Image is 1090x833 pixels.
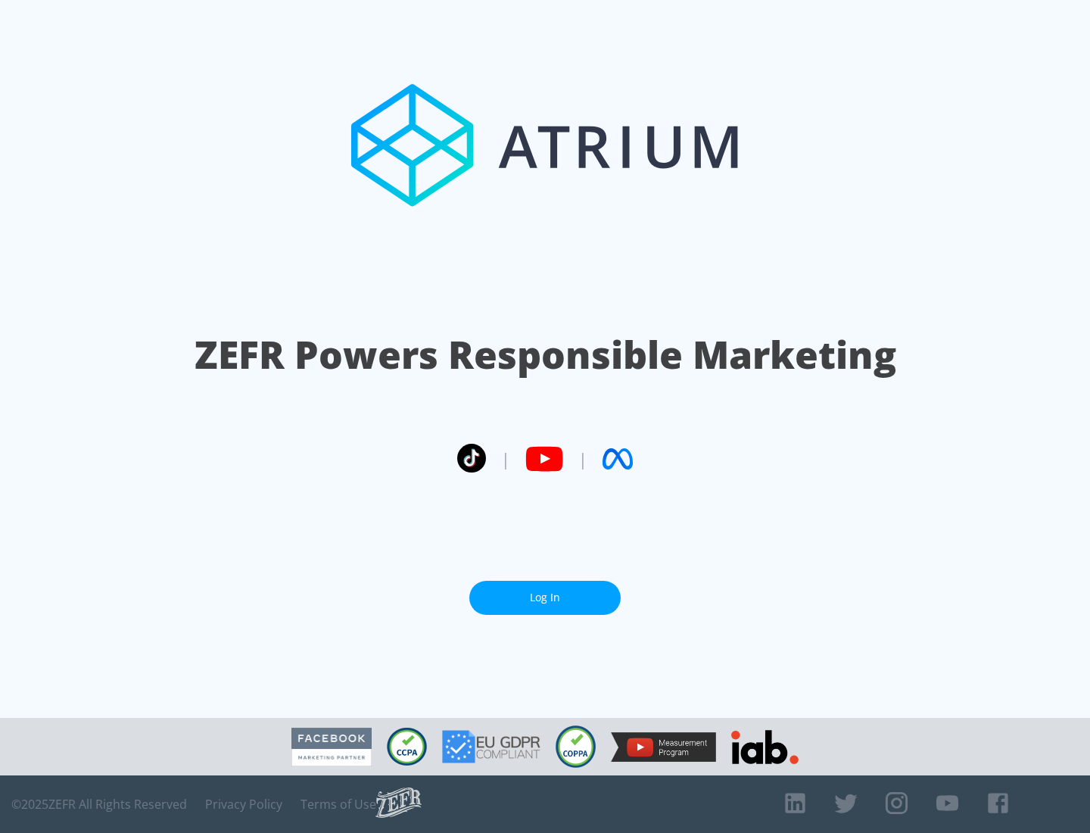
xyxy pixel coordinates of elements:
img: IAB [731,730,799,764]
img: COPPA Compliant [556,725,596,768]
img: GDPR Compliant [442,730,540,763]
h1: ZEFR Powers Responsible Marketing [195,329,896,381]
img: YouTube Measurement Program [611,732,716,762]
span: | [578,448,587,470]
a: Privacy Policy [205,797,282,812]
span: | [501,448,510,470]
span: © 2025 ZEFR All Rights Reserved [11,797,187,812]
img: Facebook Marketing Partner [291,728,372,766]
a: Terms of Use [301,797,376,812]
img: CCPA Compliant [387,728,427,766]
a: Log In [469,581,621,615]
